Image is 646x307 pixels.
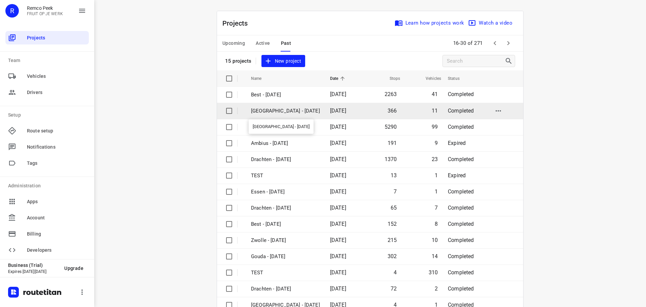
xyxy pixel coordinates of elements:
[5,69,89,83] div: Vehicles
[388,140,397,146] span: 191
[5,140,89,154] div: Notifications
[391,172,397,179] span: 13
[27,214,86,221] span: Account
[448,108,474,114] span: Completed
[27,198,86,205] span: Apps
[225,58,252,64] p: 15 projects
[27,247,86,254] span: Developers
[330,269,346,276] span: [DATE]
[330,124,346,130] span: [DATE]
[8,57,89,64] p: Team
[432,108,438,114] span: 11
[8,182,89,189] p: Administration
[27,11,63,16] p: FRUIT OP JE WERK
[251,172,320,180] p: TEST
[394,188,397,195] span: 7
[251,204,320,212] p: Drachten - Friday
[5,124,89,137] div: Route setup
[394,269,397,276] span: 4
[417,74,441,83] span: Vehicles
[27,144,86,151] span: Notifications
[281,39,291,48] span: Past
[330,221,346,227] span: [DATE]
[432,91,438,97] span: 41
[5,156,89,170] div: Tags
[251,285,320,293] p: Drachten - Thursday
[502,36,515,50] span: Next Page
[385,124,397,130] span: 5290
[251,156,320,163] p: Drachten - Monday
[251,74,271,83] span: Name
[385,156,397,162] span: 1370
[435,285,438,292] span: 2
[448,221,474,227] span: Completed
[251,107,320,115] p: [GEOGRAPHIC_DATA] - [DATE]
[222,18,253,28] p: Projects
[448,91,474,97] span: Completed
[435,188,438,195] span: 1
[265,57,301,65] span: New project
[5,227,89,241] div: Billing
[432,237,438,243] span: 10
[330,237,346,243] span: [DATE]
[432,124,438,130] span: 99
[8,263,59,268] p: Business (Trial)
[251,188,320,196] p: Essen - Friday
[27,127,86,134] span: Route setup
[448,269,474,276] span: Completed
[388,108,397,114] span: 366
[59,262,89,274] button: Upgrade
[330,253,346,259] span: [DATE]
[448,74,468,83] span: Status
[5,243,89,257] div: Developers
[64,266,83,271] span: Upgrade
[251,220,320,228] p: Best - Friday
[8,269,59,274] p: Expires [DATE][DATE]
[330,74,347,83] span: Date
[27,231,86,238] span: Billing
[385,91,397,97] span: 2263
[27,89,86,96] span: Drivers
[435,205,438,211] span: 7
[388,221,397,227] span: 152
[251,140,320,147] p: Ambius - Monday
[435,172,438,179] span: 1
[448,172,466,179] span: Expired
[448,205,474,211] span: Completed
[251,253,320,260] p: Gouda - Friday
[5,86,89,99] div: Drivers
[261,55,305,67] button: New project
[251,269,320,277] p: TEST
[5,4,19,18] div: R
[27,160,86,167] span: Tags
[27,34,86,41] span: Projects
[448,253,474,259] span: Completed
[381,74,400,83] span: Stops
[435,140,438,146] span: 9
[5,195,89,208] div: Apps
[448,156,474,162] span: Completed
[432,253,438,259] span: 14
[222,39,245,48] span: Upcoming
[447,56,505,66] input: Search projects
[505,57,515,65] div: Search
[27,5,63,11] p: Remco Peek
[5,211,89,224] div: Account
[448,188,474,195] span: Completed
[251,91,320,99] p: Best - Monday
[488,36,502,50] span: Previous Page
[256,39,270,48] span: Active
[448,285,474,292] span: Completed
[5,31,89,44] div: Projects
[330,205,346,211] span: [DATE]
[330,156,346,162] span: [DATE]
[330,108,346,114] span: [DATE]
[448,140,466,146] span: Expired
[451,36,486,51] span: 16-30 of 271
[251,237,320,244] p: Zwolle - Friday
[448,124,474,130] span: Completed
[8,112,89,119] p: Setup
[448,237,474,243] span: Completed
[27,73,86,80] span: Vehicles
[330,140,346,146] span: [DATE]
